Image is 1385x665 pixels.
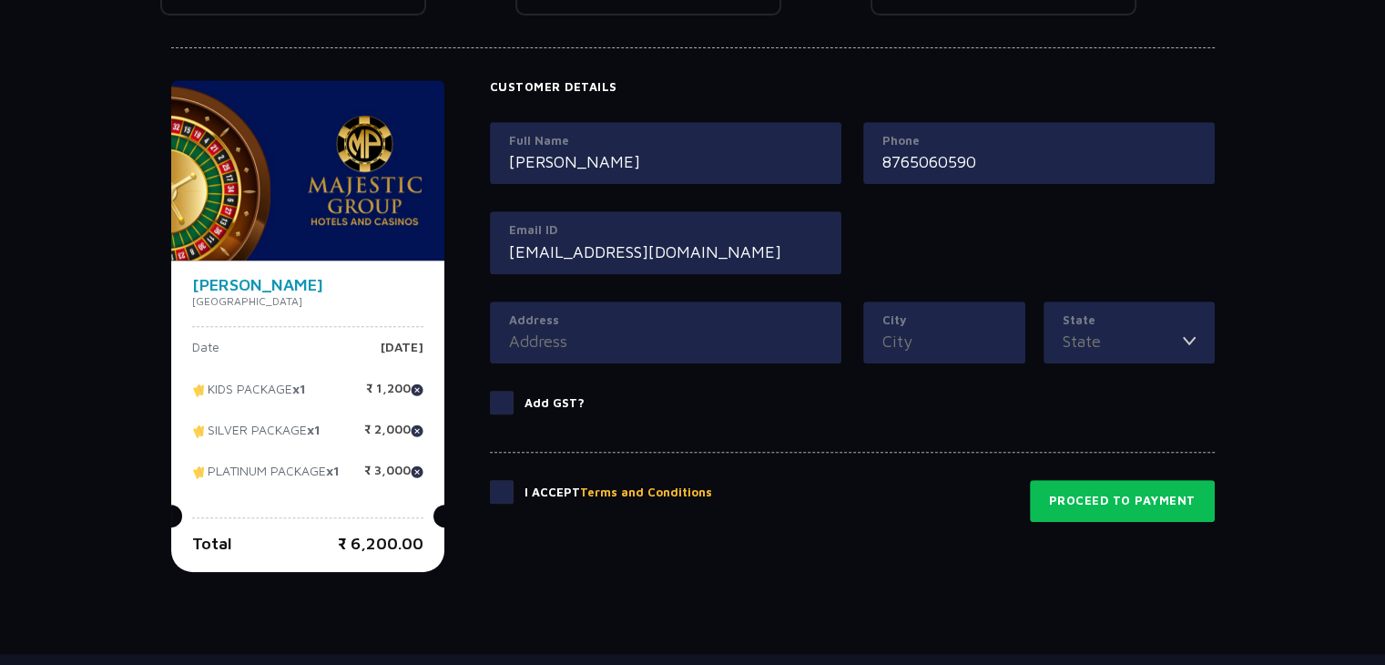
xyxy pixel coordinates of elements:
label: Full Name [509,132,822,150]
p: ₹ 1,200 [366,382,423,409]
label: Phone [882,132,1196,150]
img: toggler icon [1183,329,1196,353]
label: Email ID [509,221,822,240]
h4: [PERSON_NAME] [192,277,423,293]
p: SILVER PACKAGE [192,423,321,450]
p: Total [192,531,232,556]
button: Terms and Conditions [580,484,712,502]
p: ₹ 2,000 [364,423,423,450]
input: Address [509,329,822,353]
img: majesticPride-banner [171,80,444,261]
strong: x1 [307,422,321,437]
button: Proceed to Payment [1030,480,1215,522]
input: Email ID [509,240,822,264]
label: Address [509,312,822,330]
p: KIDS PACKAGE [192,382,306,409]
input: State [1063,329,1183,353]
img: tikcet [192,382,208,398]
label: State [1063,312,1196,330]
img: tikcet [192,464,208,480]
p: Add GST? [524,394,585,413]
input: Mobile [882,149,1196,174]
p: PLATINUM PACKAGE [192,464,340,491]
label: City [882,312,1006,330]
p: ₹ 6,200.00 [338,531,423,556]
p: ₹ 3,000 [364,464,423,491]
p: Date [192,341,219,368]
img: tikcet [192,423,208,439]
p: [DATE] [381,341,423,368]
input: City [882,329,1006,353]
h4: Customer Details [490,80,1215,95]
strong: x1 [292,381,306,396]
input: Full Name [509,149,822,174]
p: [GEOGRAPHIC_DATA] [192,293,423,310]
strong: x1 [326,463,340,478]
p: I Accept [524,484,712,502]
